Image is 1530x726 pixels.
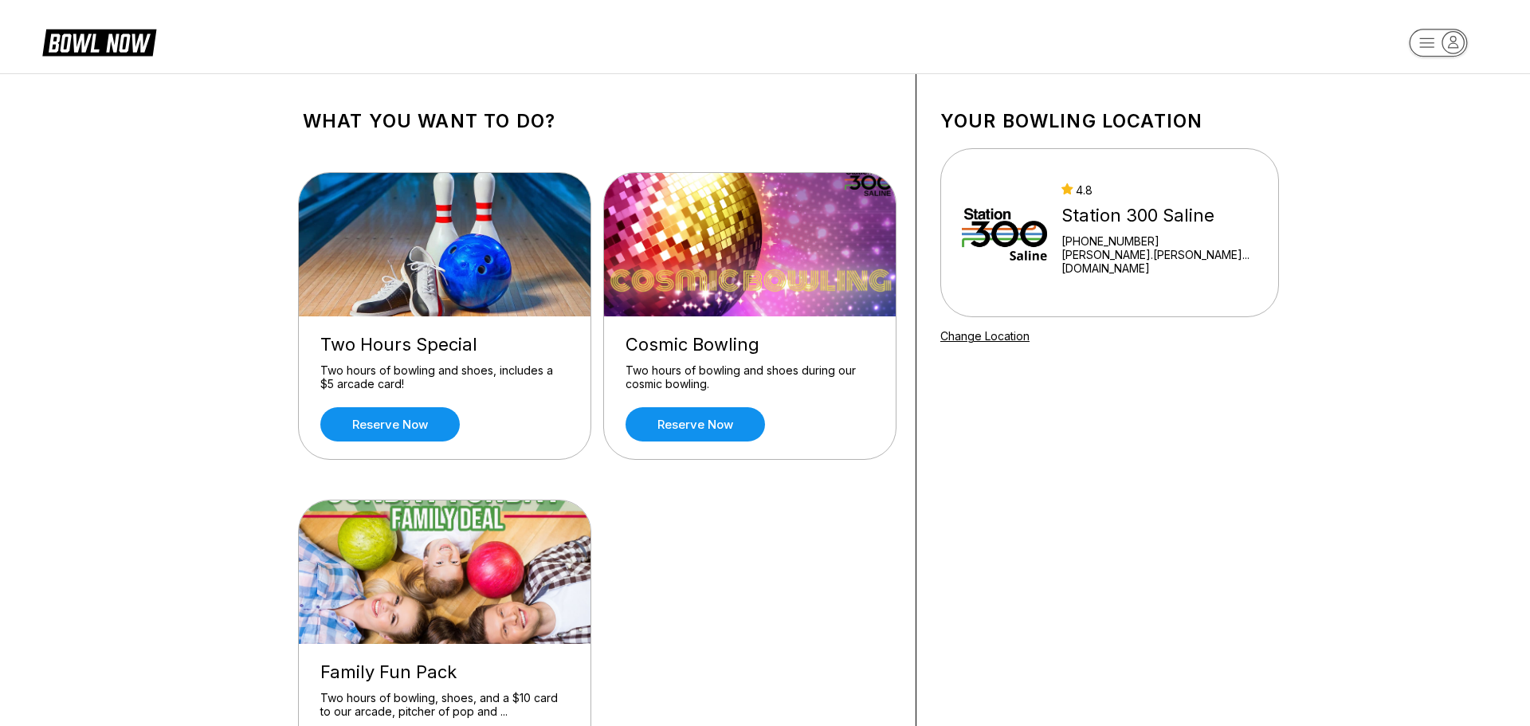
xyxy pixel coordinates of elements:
[940,329,1030,343] a: Change Location
[1061,248,1257,275] a: [PERSON_NAME].[PERSON_NAME]...[DOMAIN_NAME]
[299,500,592,644] img: Family Fun Pack
[303,110,892,132] h1: What you want to do?
[604,173,897,316] img: Cosmic Bowling
[962,173,1047,292] img: Station 300 Saline
[1061,234,1257,248] div: [PHONE_NUMBER]
[1061,183,1257,197] div: 4.8
[320,334,569,355] div: Two Hours Special
[299,173,592,316] img: Two Hours Special
[320,661,569,683] div: Family Fun Pack
[1061,205,1257,226] div: Station 300 Saline
[626,363,874,391] div: Two hours of bowling and shoes during our cosmic bowling.
[320,691,569,719] div: Two hours of bowling, shoes, and a $10 card to our arcade, pitcher of pop and ...
[940,110,1279,132] h1: Your bowling location
[320,363,569,391] div: Two hours of bowling and shoes, includes a $5 arcade card!
[626,407,765,441] a: Reserve now
[626,334,874,355] div: Cosmic Bowling
[320,407,460,441] a: Reserve now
